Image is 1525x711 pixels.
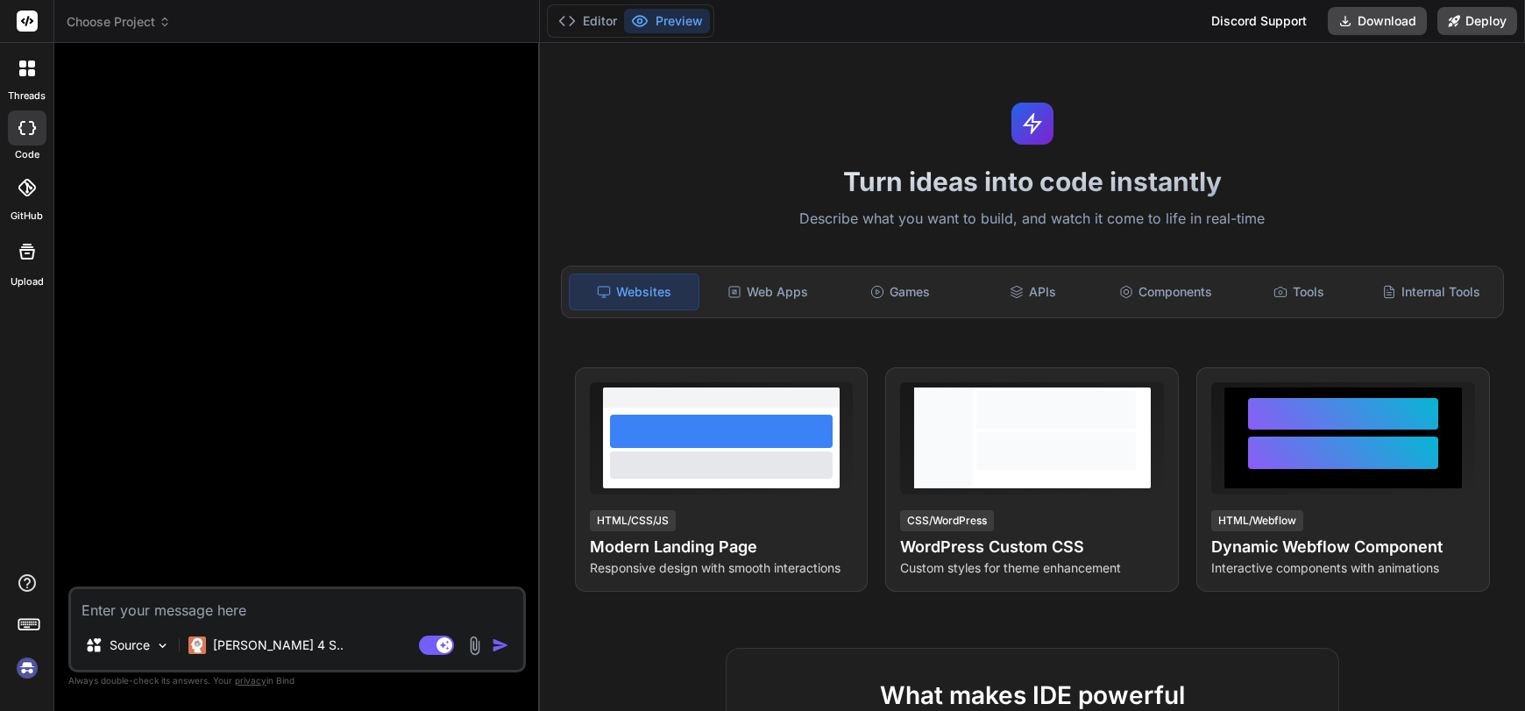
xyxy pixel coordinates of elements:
[1328,7,1427,35] button: Download
[12,653,42,683] img: signin
[1367,274,1496,310] div: Internal Tools
[900,559,1164,577] p: Custom styles for theme enhancement
[590,510,676,531] div: HTML/CSS/JS
[8,89,46,103] label: threads
[11,274,44,289] label: Upload
[110,636,150,654] p: Source
[836,274,965,310] div: Games
[1211,559,1475,577] p: Interactive components with animations
[900,510,994,531] div: CSS/WordPress
[1437,7,1517,35] button: Deploy
[492,636,509,654] img: icon
[11,209,43,224] label: GitHub
[1234,274,1363,310] div: Tools
[1211,535,1475,559] h4: Dynamic Webflow Component
[590,559,854,577] p: Responsive design with smooth interactions
[550,208,1514,231] p: Describe what you want to build, and watch it come to life in real-time
[67,13,171,31] span: Choose Project
[590,535,854,559] h4: Modern Landing Page
[1102,274,1231,310] div: Components
[235,675,266,686] span: privacy
[68,672,526,689] p: Always double-check its answers. Your in Bind
[213,636,344,654] p: [PERSON_NAME] 4 S..
[550,166,1514,197] h1: Turn ideas into code instantly
[155,638,170,653] img: Pick Models
[1211,510,1303,531] div: HTML/Webflow
[968,274,1097,310] div: APIs
[1201,7,1317,35] div: Discord Support
[15,147,39,162] label: code
[465,636,485,656] img: attachment
[900,535,1164,559] h4: WordPress Custom CSS
[188,636,206,654] img: Claude 4 Sonnet
[551,9,624,33] button: Editor
[703,274,832,310] div: Web Apps
[624,9,710,33] button: Preview
[569,274,699,310] div: Websites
